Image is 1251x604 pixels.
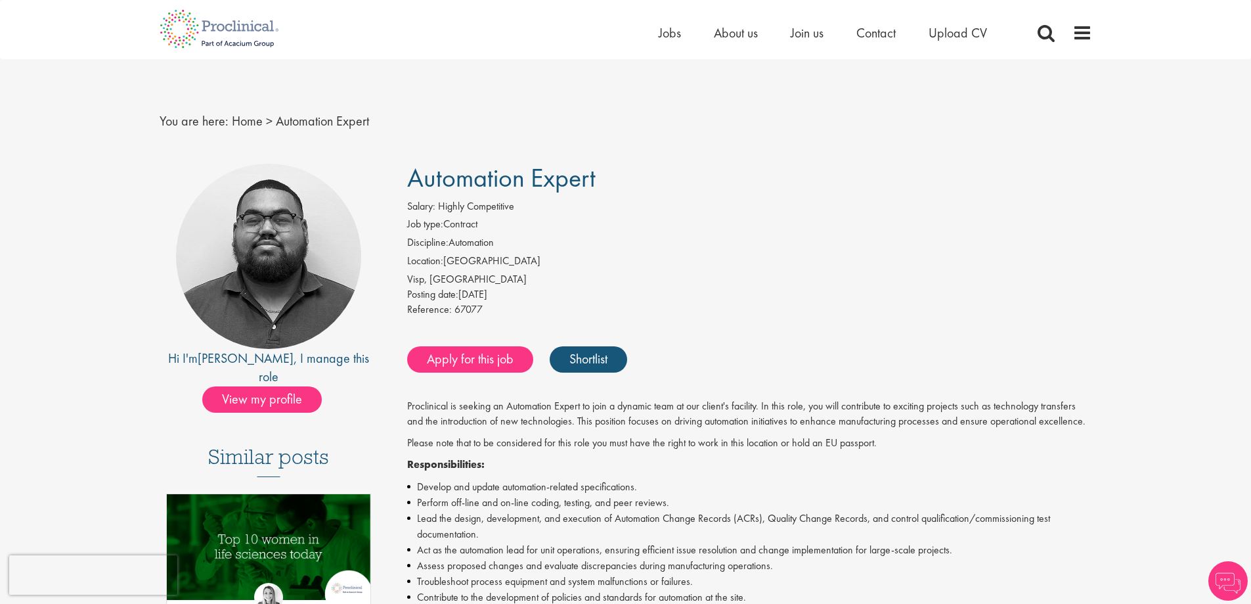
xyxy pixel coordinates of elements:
[407,272,1092,287] div: Visp, [GEOGRAPHIC_DATA]
[407,495,1092,511] li: Perform off-line and on-line coding, testing, and peer reviews.
[9,555,177,595] iframe: reCAPTCHA
[407,511,1092,542] li: Lead the design, development, and execution of Automation Change Records (ACRs), Quality Change R...
[407,479,1092,495] li: Develop and update automation-related specifications.
[232,112,263,129] a: breadcrumb link
[1208,561,1248,601] img: Chatbot
[160,112,229,129] span: You are here:
[407,254,443,269] label: Location:
[407,346,533,373] a: Apply for this job
[929,24,987,41] a: Upload CV
[167,494,371,600] img: Top 10 women in life sciences today
[202,386,322,413] span: View my profile
[550,346,627,373] a: Shortlist
[791,24,823,41] a: Join us
[407,235,1092,254] li: Automation
[407,302,452,317] label: Reference:
[856,24,896,41] a: Contact
[438,199,514,213] span: Highly Competitive
[276,112,369,129] span: Automation Expert
[208,446,329,477] h3: Similar posts
[407,287,1092,302] div: [DATE]
[407,574,1092,590] li: Troubleshoot process equipment and system malfunctions or failures.
[454,302,483,316] span: 67077
[160,349,378,386] div: Hi I'm , I manage this role
[407,558,1092,574] li: Assess proposed changes and evaluate discrepancies during manufacturing operations.
[176,164,361,349] img: imeage of recruiter Ashley Bennett
[407,235,449,250] label: Discipline:
[407,457,485,471] strong: Responsibilities:
[198,350,294,367] a: [PERSON_NAME]
[407,399,1092,429] p: Proclinical is seeking an Automation Expert to join a dynamic team at our client's facility. In t...
[407,436,1092,451] p: Please note that to be considered for this role you must have the right to work in this location ...
[407,161,596,195] span: Automation Expert
[407,199,435,214] label: Salary:
[659,24,681,41] a: Jobs
[407,254,1092,272] li: [GEOGRAPHIC_DATA]
[407,542,1092,558] li: Act as the automation lead for unit operations, ensuring efficient issue resolution and change im...
[407,217,443,232] label: Job type:
[266,112,273,129] span: >
[714,24,758,41] a: About us
[407,287,458,301] span: Posting date:
[407,217,1092,235] li: Contract
[202,389,335,406] a: View my profile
